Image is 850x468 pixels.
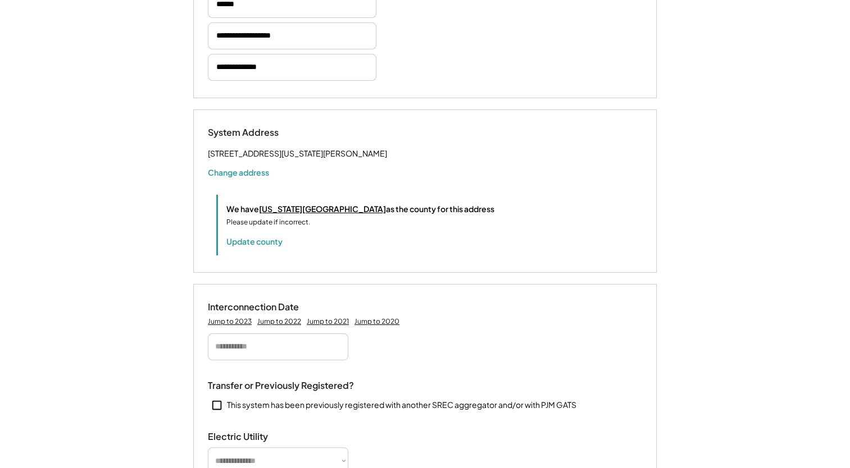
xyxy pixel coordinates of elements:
[208,167,269,178] button: Change address
[307,317,349,326] div: Jump to 2021
[226,236,283,247] button: Update county
[257,317,301,326] div: Jump to 2022
[208,301,320,313] div: Interconnection Date
[208,127,320,139] div: System Address
[227,400,576,411] div: This system has been previously registered with another SREC aggregator and/or with PJM GATS
[226,203,494,215] div: We have as the county for this address
[226,217,310,227] div: Please update if incorrect.
[354,317,399,326] div: Jump to 2020
[208,317,252,326] div: Jump to 2023
[208,431,320,443] div: Electric Utility
[208,380,354,392] div: Transfer or Previously Registered?
[208,146,387,160] div: [STREET_ADDRESS][US_STATE][PERSON_NAME]
[259,204,386,214] u: [US_STATE][GEOGRAPHIC_DATA]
